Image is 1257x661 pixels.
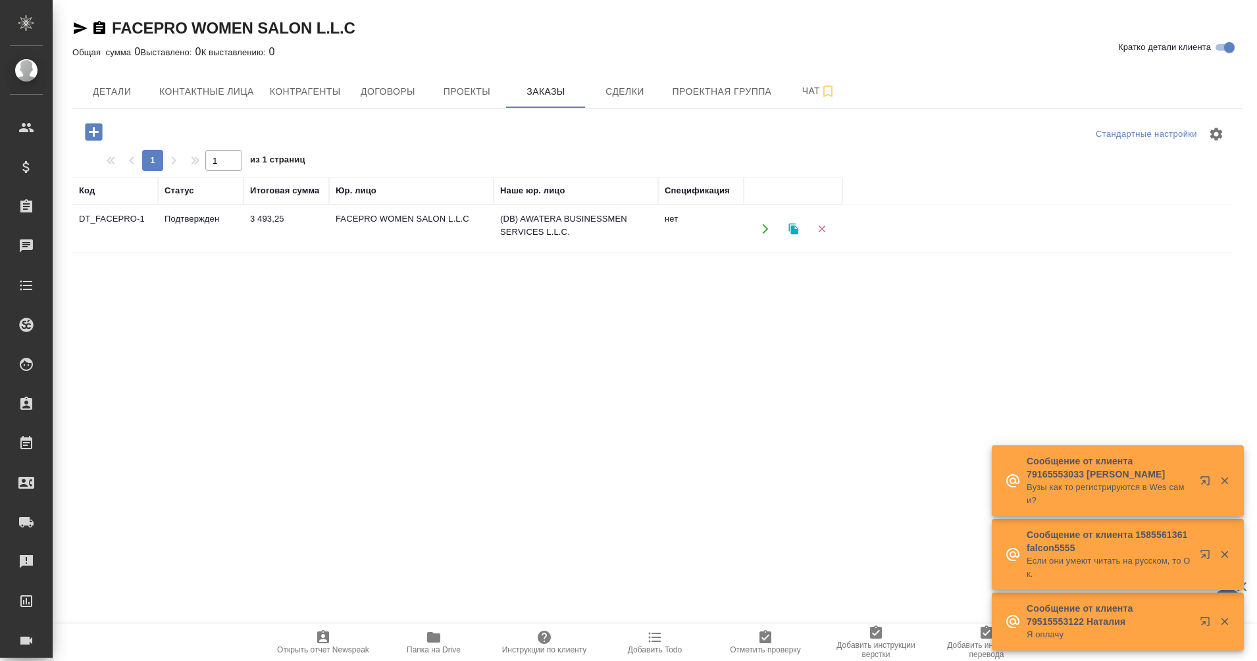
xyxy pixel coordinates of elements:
[1211,549,1238,560] button: Закрыть
[1027,528,1191,554] p: Сообщение от клиента 1585561361 falcon5555
[829,641,923,659] span: Добавить инструкции верстки
[72,44,1243,60] div: 0 0 0
[158,206,244,252] td: Подтвержден
[808,215,835,242] button: Удалить
[939,641,1034,659] span: Добавить инструкции перевода
[628,645,682,654] span: Добавить Todo
[244,206,329,252] td: 3 493,25
[329,206,494,252] td: FACEPRO WOMEN SALON L.L.C
[112,19,355,37] a: FACEPRO WOMEN SALON L.L.C
[1211,616,1238,627] button: Закрыть
[1027,481,1191,507] p: Вузы как то регистрируются в Wes сами?
[672,84,771,100] span: Проектная группа
[407,645,461,654] span: Папка на Drive
[1192,541,1223,573] button: Открыть в новой вкладке
[820,84,836,99] svg: Подписаться
[76,118,112,145] button: Добавить проект
[780,215,807,242] button: Клонировать
[787,83,850,99] span: Чат
[250,152,305,171] span: из 1 страниц
[1027,602,1191,628] p: Сообщение от клиента 79515553122 Наталия
[710,624,821,661] button: Отметить проверку
[336,184,376,197] div: Юр. лицо
[502,645,587,654] span: Инструкции по клиенту
[80,84,143,100] span: Детали
[72,206,158,252] td: DT_FACEPRO-1
[1211,475,1238,487] button: Закрыть
[140,47,195,57] p: Выставлено:
[72,20,88,36] button: Скопировать ссылку для ЯМессенджера
[91,20,107,36] button: Скопировать ссылку
[494,206,658,252] td: (DB) AWATERA BUSINESSMEN SERVICES L.L.C.
[600,624,710,661] button: Добавить Todo
[378,624,489,661] button: Папка на Drive
[1027,554,1191,581] p: Если они умеют читать на русском, то Ок.
[931,624,1042,661] button: Добавить инструкции перевода
[1192,608,1223,640] button: Открыть в новой вкладке
[435,84,498,100] span: Проекты
[500,184,565,197] div: Наше юр. лицо
[1192,468,1223,499] button: Открыть в новой вкладке
[1118,41,1211,54] span: Кратко детали клиента
[821,624,931,661] button: Добавить инструкции верстки
[277,645,369,654] span: Открыть отчет Newspeak
[1092,124,1200,145] div: split button
[159,84,254,100] span: Контактные лица
[72,47,134,57] p: Общая сумма
[665,184,730,197] div: Спецификация
[1027,454,1191,481] p: Сообщение от клиента 79165553033 [PERSON_NAME]
[752,215,779,242] button: Открыть
[268,624,378,661] button: Открыть отчет Newspeak
[270,84,341,100] span: Контрагенты
[514,84,577,100] span: Заказы
[201,47,269,57] p: К выставлению:
[250,184,319,197] div: Итоговая сумма
[1027,628,1191,641] p: Я оплачу
[165,184,194,197] div: Статус
[356,84,419,100] span: Договоры
[489,624,600,661] button: Инструкции по клиенту
[79,184,95,197] div: Код
[593,84,656,100] span: Сделки
[730,645,800,654] span: Отметить проверку
[658,206,744,252] td: нет
[1200,118,1232,150] span: Настроить таблицу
